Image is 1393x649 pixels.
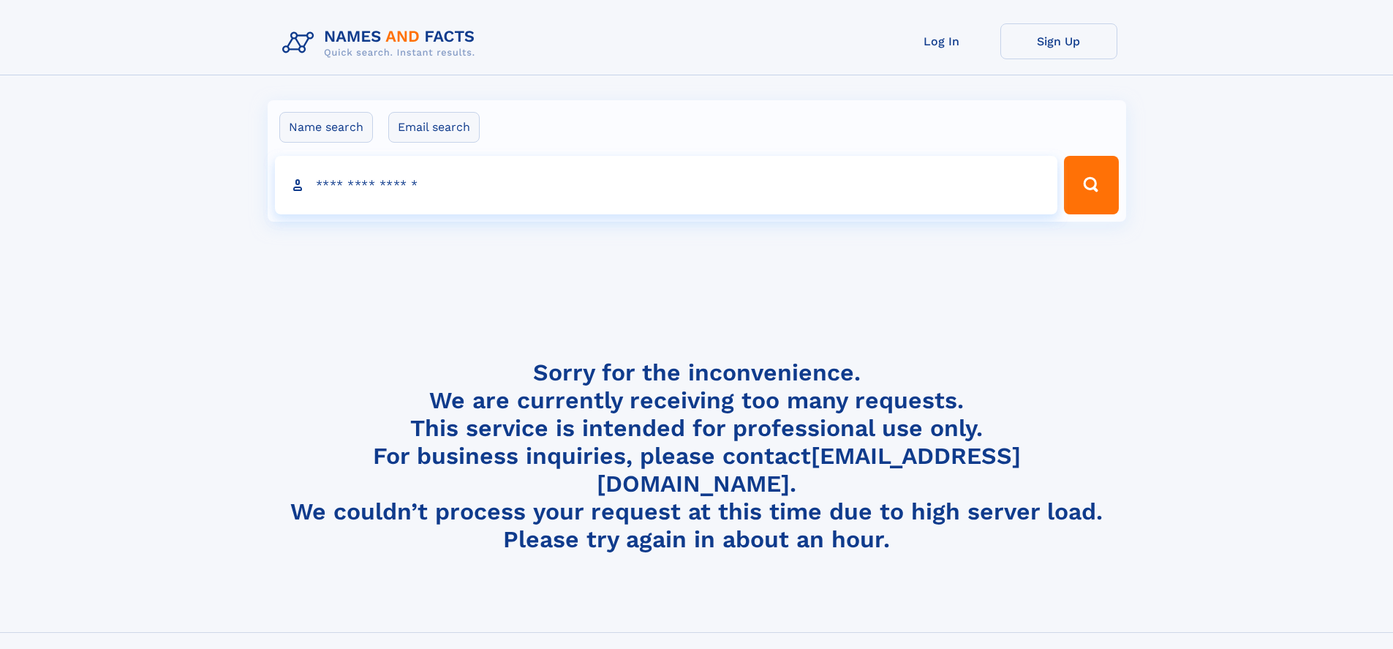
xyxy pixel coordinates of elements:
[388,112,480,143] label: Email search
[1064,156,1118,214] button: Search Button
[276,23,487,63] img: Logo Names and Facts
[275,156,1058,214] input: search input
[1000,23,1117,59] a: Sign Up
[597,442,1021,498] a: [EMAIL_ADDRESS][DOMAIN_NAME]
[883,23,1000,59] a: Log In
[276,359,1117,554] h4: Sorry for the inconvenience. We are currently receiving too many requests. This service is intend...
[279,112,373,143] label: Name search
